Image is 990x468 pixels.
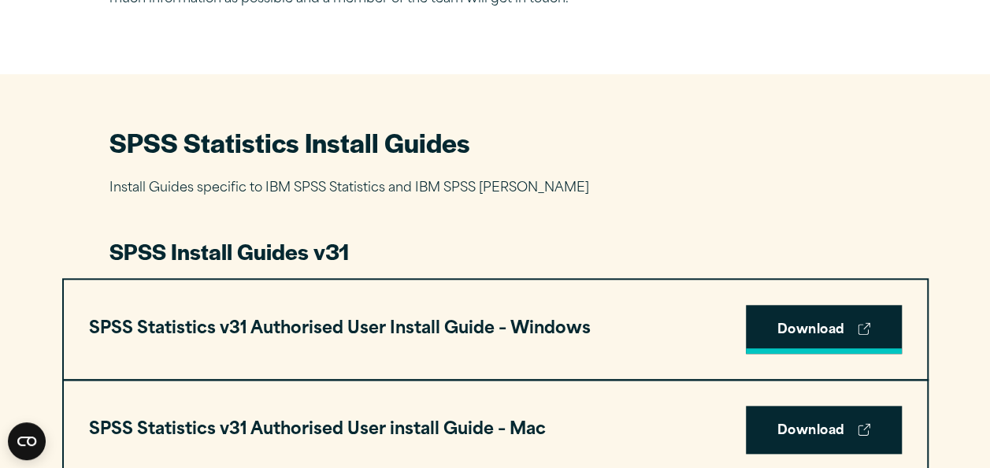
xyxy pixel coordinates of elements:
h3: SPSS Statistics v31 Authorised User install Guide – Mac [89,415,546,445]
a: Download [746,406,902,455]
a: Download [746,305,902,354]
button: Open CMP widget [8,422,46,460]
h3: SPSS Statistics v31 Authorised User Install Guide – Windows [89,314,591,344]
p: Install Guides specific to IBM SPSS Statistics and IBM SPSS [PERSON_NAME] [109,177,881,200]
h3: SPSS Install Guides v31 [109,236,881,266]
h2: SPSS Statistics Install Guides [109,124,881,160]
